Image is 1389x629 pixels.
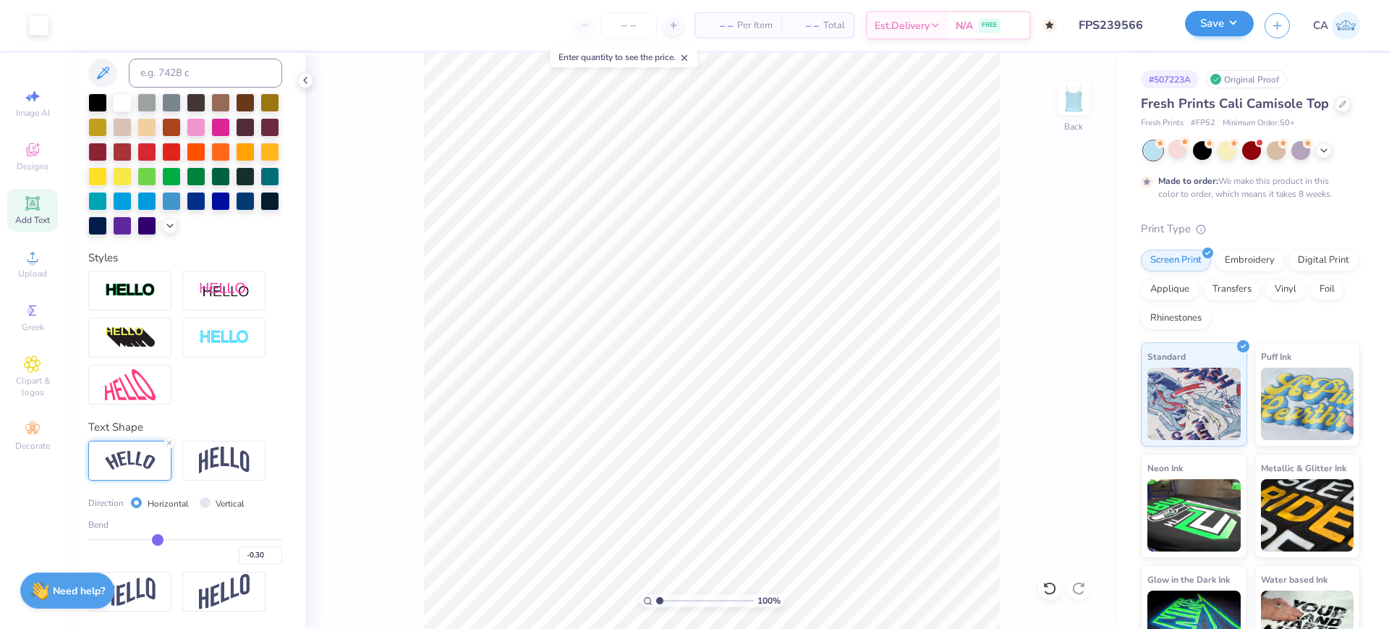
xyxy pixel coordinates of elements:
label: Vertical [216,497,245,510]
input: – – [600,12,657,38]
span: Upload [18,268,47,279]
span: – – [790,18,819,33]
img: Negative Space [199,329,250,346]
a: CA [1313,12,1360,40]
input: Untitled Design [1068,11,1174,40]
strong: Need help? [53,584,105,598]
div: We make this product in this color to order, which means it takes 8 weeks. [1158,174,1336,200]
span: Decorate [15,440,50,452]
span: Metallic & Glitter Ink [1261,460,1346,476]
span: Add Text [15,214,50,226]
div: Back [1064,120,1083,133]
span: Standard [1147,349,1186,364]
button: Save [1185,11,1254,36]
img: Flag [105,578,156,606]
span: – – [704,18,733,33]
div: Enter quantity to see the price. [551,47,697,67]
span: Clipart & logos [7,375,58,398]
img: Stroke [105,282,156,299]
div: Vinyl [1265,279,1306,300]
div: Rhinestones [1141,308,1211,329]
img: Rise [199,574,250,609]
span: # FP52 [1191,117,1215,130]
span: Glow in the Dark Ink [1147,572,1230,587]
span: Minimum Order: 50 + [1223,117,1295,130]
div: Screen Print [1141,250,1211,271]
span: Fresh Prints Cali Camisole Top [1141,95,1329,112]
img: Arc [105,451,156,470]
div: Styles [88,250,282,266]
span: Bend [88,518,109,531]
img: Standard [1147,368,1241,440]
span: Direction [88,497,124,510]
input: e.g. 7428 c [129,59,282,88]
img: Chollene Anne Aranda [1332,12,1360,40]
div: Digital Print [1288,250,1359,271]
div: Original Proof [1206,70,1287,88]
span: Greek [22,321,44,333]
span: Est. Delivery [875,18,930,33]
div: Foil [1310,279,1344,300]
img: 3d Illusion [105,326,156,350]
span: Fresh Prints [1141,117,1184,130]
span: Designs [17,161,48,172]
span: Puff Ink [1261,349,1291,364]
img: Free Distort [105,369,156,400]
div: # 507223A [1141,70,1199,88]
span: Neon Ink [1147,460,1183,476]
div: Transfers [1203,279,1261,300]
img: Arch [199,447,250,474]
span: Per Item [737,18,773,33]
img: Shadow [199,282,250,300]
span: N/A [956,18,973,33]
span: 100 % [757,594,781,607]
img: Neon Ink [1147,479,1241,552]
div: Applique [1141,279,1199,300]
label: Horizontal [148,497,189,510]
strong: Made to order: [1158,175,1218,187]
span: Total [823,18,845,33]
img: Puff Ink [1261,368,1354,440]
span: Image AI [16,107,50,119]
div: Print Type [1141,221,1360,237]
img: Back [1059,84,1088,113]
span: Water based Ink [1261,572,1328,587]
div: Text Shape [88,419,282,436]
div: Embroidery [1215,250,1284,271]
span: CA [1313,17,1328,34]
img: Metallic & Glitter Ink [1261,479,1354,552]
span: FREE [982,20,997,30]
